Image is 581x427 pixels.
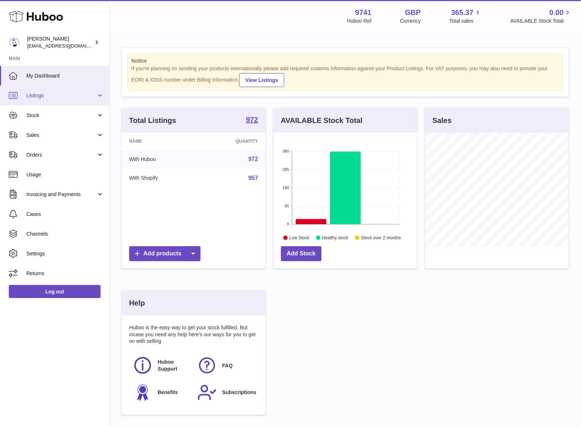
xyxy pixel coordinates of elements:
text: 95 [285,204,289,208]
h3: Help [129,298,145,308]
th: Name [122,133,199,150]
p: Huboo is the easy way to get your stock fulfilled. But incase you need any help here's our ways f... [129,324,258,345]
th: Quantity [199,133,266,150]
text: 0 [287,222,289,226]
span: Huboo Support [158,359,189,372]
text: Stock over 2 months [361,235,401,240]
a: Add Stock [281,246,322,261]
span: Cases [26,211,104,218]
span: Listings [26,92,96,99]
a: 972 [246,116,258,125]
span: FAQ [222,362,233,369]
strong: GBP [405,8,421,18]
text: 380 [282,149,289,153]
div: If you're planning on sending your products internationally please add required customs informati... [131,65,559,87]
span: Returns [26,270,104,277]
a: Subscriptions [197,383,254,402]
span: My Dashboard [26,72,104,79]
a: Benefits [133,383,190,402]
span: Usage [26,171,104,178]
span: AVAILABLE Stock Total [510,18,572,25]
div: [PERSON_NAME] [27,35,93,49]
span: [EMAIL_ADDRESS][DOMAIN_NAME] [27,43,108,49]
img: aaronconwaysbo@gmail.com [9,37,20,48]
span: Sales [26,132,96,139]
a: View Listings [239,73,284,87]
h3: AVAILABLE Stock Total [281,116,363,126]
span: Subscriptions [222,389,256,396]
strong: Notice [131,57,559,64]
a: Log out [9,285,101,298]
span: Settings [26,250,104,257]
a: Add products [129,246,200,261]
span: Stock [26,112,96,119]
div: Huboo Ref [347,18,372,25]
a: FAQ [197,356,254,375]
text: 285 [282,167,289,172]
span: Orders [26,151,96,158]
a: 0.00 AVAILABLE Stock Total [510,8,572,25]
span: Channels [26,231,104,237]
span: 365.37 [451,8,473,18]
td: With Shopify [122,169,199,188]
text: 190 [282,186,289,190]
text: Healthy stock [322,235,349,240]
a: Huboo Support [133,356,190,375]
span: Benefits [158,389,178,396]
a: 365.37 Total sales [449,8,482,25]
div: Currency [400,18,421,25]
span: 0.00 [550,8,564,18]
h3: Sales [432,116,451,126]
strong: 972 [246,116,258,123]
span: Invoicing and Payments [26,191,96,198]
a: 972 [248,156,258,162]
strong: 9741 [355,8,372,18]
h3: Total Listings [129,116,176,126]
text: Low Stock [289,235,310,240]
a: 957 [248,175,258,181]
span: Total sales [449,18,482,25]
td: With Huboo [122,150,199,169]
